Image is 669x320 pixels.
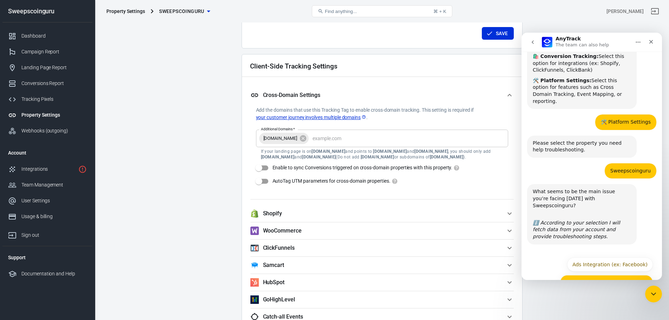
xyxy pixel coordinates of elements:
[21,213,87,220] div: Usage & billing
[159,7,204,16] span: Sweepscoinguru
[263,227,302,234] h5: WooCommerce
[2,8,92,14] div: Sweepscoinguru
[2,193,92,209] a: User Settings
[312,5,452,17] button: Find anything...⌘ + K
[311,149,345,154] strong: [DOMAIN_NAME]
[261,149,503,160] p: If your landing page is on and points to and , you should only add and (Do not add or subdomains ...
[263,210,282,217] h5: Shopify
[250,261,259,269] img: Samcart
[263,244,295,252] h5: ClickFunnels
[21,165,76,173] div: Integrations
[21,231,87,239] div: Sign out
[6,103,135,131] div: AnyTrack says…
[259,133,309,144] div: [DOMAIN_NAME]
[2,161,92,177] a: Integrations
[250,227,259,235] img: WooCommerce
[79,86,129,93] div: 🛠️ Platform Settings
[11,156,110,183] div: What seems to be the main issue you’re facing [DATE] with Sweepscoinguru? ​
[2,144,92,161] li: Account
[2,123,92,139] a: Webhooks (outgoing)
[250,295,259,304] img: GoHighLevel
[250,209,259,218] img: Shopify
[250,222,514,239] button: WooCommerceWooCommerce
[310,134,494,143] input: example.com
[21,64,87,71] div: Landing Page Report
[263,296,295,303] h5: GoHighLevel
[11,45,70,51] b: 🛠️ Platform Settings:
[11,107,110,121] div: Please select the property you need help troubleshooting.
[2,177,92,193] a: Team Management
[6,131,135,152] div: Tammy says…
[11,45,110,72] div: Select this option for features such as Cross Domain Tracking, Event Mapping, or reporting.
[430,155,464,159] strong: [DOMAIN_NAME]
[325,9,357,14] span: Find anything...
[250,205,514,222] button: ShopifyShopify
[361,155,394,159] strong: [DOMAIN_NAME]
[263,92,320,99] h5: Cross-Domain Settings
[11,20,110,41] div: Select this option for integrations (ex: Shopify, ClickFunnels, ClickBank)
[273,164,460,171] span: Enable to sync Conversions triggered on cross-domain properties with this property.
[2,224,92,243] a: Sign out
[89,135,129,142] div: Sweepscoinguru
[6,151,115,211] div: What seems to be the main issue you’re facing [DATE] with Sweepscoinguru?​ℹ️ According to your se...
[250,244,259,252] img: ClickFunnels
[250,240,514,256] button: ClickFunnelsClickFunnels
[261,126,295,132] label: Additional Domains
[261,155,295,159] strong: [DOMAIN_NAME]
[2,209,92,224] a: Usage & billing
[2,76,92,91] a: Conversions Report
[106,8,145,15] div: Property Settings
[482,27,514,40] button: Save
[46,225,131,239] button: Ads Integration (ex: Facebook)
[250,291,514,308] button: GoHighLevelGoHighLevel
[433,9,446,14] div: ⌘ + K
[6,151,135,220] div: AnyTrack says…
[250,274,514,291] button: HubSpotHubSpot
[263,262,284,269] h5: Samcart
[11,187,99,207] i: ℹ️ According to your selection I will fetch data from your account and provide troubleshooting st...
[21,48,87,55] div: Campaign Report
[21,270,87,277] div: Documentation and Help
[2,107,92,123] a: Property Settings
[2,91,92,107] a: Tracking Pixels
[256,114,367,121] a: your customer journey involves multiple domains
[83,131,135,146] div: Sweepscoinguru
[2,60,92,76] a: Landing Page Report
[414,149,448,154] strong: [DOMAIN_NAME]
[302,155,336,159] strong: [DOMAIN_NAME]
[250,63,338,70] h2: Client-Side Tracking Settings
[2,28,92,44] a: Dashboard
[156,5,213,18] button: Sweepscoinguru
[647,3,663,20] a: Sign out
[250,278,259,287] img: HubSpot
[21,181,87,189] div: Team Management
[74,82,135,97] div: 🛠️ Platform Settings
[250,84,514,106] button: Cross-Domain Settings
[78,165,87,174] svg: 2 networks not verified yet
[256,106,508,121] p: Add the domains that use this Tracking Tag to enable cross-domain tracking. This setting is requi...
[250,257,514,274] button: SamcartSamcart
[259,135,301,142] span: [DOMAIN_NAME]
[2,249,92,266] li: Support
[273,177,398,185] span: AutoTag UTM parameters for cross-domain properties.
[263,279,285,286] h5: HubSpot
[21,111,87,119] div: Property Settings
[645,286,662,302] iframe: Intercom live chat
[2,44,92,60] a: Campaign Report
[39,242,132,256] button: Conversion Tracking (ex: Shopify)
[11,21,77,26] b: 🛍️ Conversion Tracking:
[21,127,87,135] div: Webhooks (outgoing)
[6,103,115,125] div: Please select the property you need help troubleshooting.
[6,82,135,103] div: Tammy says…
[21,96,87,103] div: Tracking Pixels
[21,80,87,87] div: Conversions Report
[21,197,87,204] div: User Settings
[373,149,407,154] strong: [DOMAIN_NAME]
[21,32,87,40] div: Dashboard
